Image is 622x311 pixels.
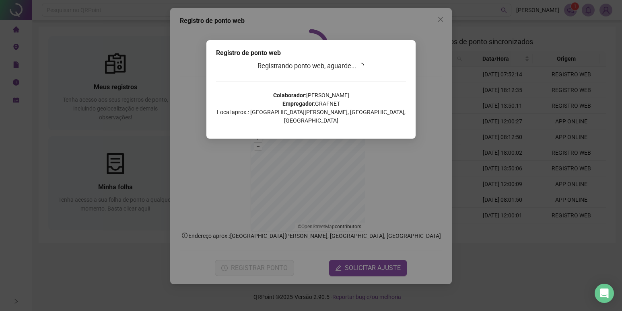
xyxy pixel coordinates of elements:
[216,61,406,72] h3: Registrando ponto web, aguarde...
[358,63,364,69] span: loading
[273,92,305,98] strong: Colaborador
[216,48,406,58] div: Registro de ponto web
[282,100,314,107] strong: Empregador
[595,284,614,303] div: Open Intercom Messenger
[216,91,406,125] p: : [PERSON_NAME] : GRAFNET Local aprox.: [GEOGRAPHIC_DATA][PERSON_NAME], [GEOGRAPHIC_DATA], [GEOGR...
